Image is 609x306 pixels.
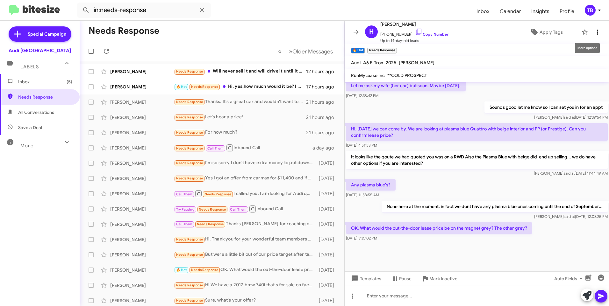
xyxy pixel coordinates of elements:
[306,99,339,105] div: 21 hours ago
[484,101,608,113] p: Sounds good let me know so I can set you in for an appt
[316,160,339,166] div: [DATE]
[346,143,377,148] span: [DATE] 4:51:58 PM
[278,47,282,55] span: «
[204,192,232,196] span: Needs Response
[540,26,563,38] span: Apply Tags
[415,32,448,37] a: Copy Number
[174,205,316,213] div: Inbound Call
[176,192,193,196] span: Call Them
[174,68,306,75] div: Will never sell it and will drive it until it falls apart. Favorite Audi ever.
[346,192,379,197] span: [DATE] 11:58:55 AM
[174,220,316,228] div: Thanks [PERSON_NAME] for reaching out to me, sure would like to drop by sometime [DATE] afternoon...
[89,26,159,36] h1: Needs Response
[176,130,203,135] span: Needs Response
[174,144,312,152] div: Inbound Call
[316,252,339,258] div: [DATE]
[174,159,316,167] div: I'm so sorry I don't have extra money to put down payment. My dad went to hospital few times so I...
[174,282,316,289] div: Hi We have a 2017 bmw 740i that's for sale on facebook market right now My husbands number is [PH...
[174,251,316,258] div: But were a little bit out of our price target after taxes and fees
[564,115,575,120] span: said at
[176,176,203,180] span: Needs Response
[579,5,602,16] button: TB
[316,191,339,197] div: [DATE]
[429,273,457,284] span: Mark Inactive
[345,273,386,284] button: Templates
[534,214,608,219] span: [PERSON_NAME] [DATE] 12:03:25 PM
[346,179,396,191] p: Any plasma blue's?
[110,252,174,258] div: [PERSON_NAME]
[399,273,412,284] span: Pause
[110,191,174,197] div: [PERSON_NAME]
[316,267,339,273] div: [DATE]
[9,47,71,54] div: Audi [GEOGRAPHIC_DATA]
[495,2,526,21] a: Calendar
[555,2,579,21] a: Profile
[380,38,448,44] span: Up to 14-day-old leads
[316,297,339,304] div: [DATE]
[199,207,226,212] span: Needs Response
[110,221,174,227] div: [PERSON_NAME]
[417,273,462,284] button: Mark Inactive
[526,2,555,21] a: Insights
[174,114,306,121] div: Let's hear a price!
[174,266,316,274] div: OK. What would the out-the-door lease price be on the magnet grey? The other grey?
[18,109,54,115] span: All Conversations
[110,99,174,105] div: [PERSON_NAME]
[399,60,434,66] span: [PERSON_NAME]
[174,236,316,243] div: Hi. Thank you for your wonderful team members [PERSON_NAME] and [PERSON_NAME](?) [DATE]. We will ...
[110,145,174,151] div: [PERSON_NAME]
[110,68,174,75] div: [PERSON_NAME]
[110,175,174,182] div: [PERSON_NAME]
[197,222,224,226] span: Needs Response
[292,48,333,55] span: Older Messages
[20,143,33,149] span: More
[306,114,339,121] div: 21 hours ago
[380,28,448,38] span: [PHONE_NUMBER]
[176,253,203,257] span: Needs Response
[176,146,203,150] span: Needs Response
[471,2,495,21] a: Inbox
[230,207,247,212] span: Call Them
[176,207,195,212] span: Try Pausing
[363,60,383,66] span: A6 E-Tron
[563,171,575,176] span: said at
[306,68,339,75] div: 12 hours ago
[28,31,66,37] span: Special Campaign
[176,115,203,119] span: Needs Response
[346,236,377,240] span: [DATE] 3:35:02 PM
[110,206,174,212] div: [PERSON_NAME]
[350,273,381,284] span: Templates
[110,236,174,243] div: [PERSON_NAME]
[316,221,339,227] div: [DATE]
[367,48,397,53] small: Needs Response
[176,222,193,226] span: Call Them
[387,73,427,78] span: **COLD PROSPECT
[534,171,608,176] span: [PERSON_NAME] [DATE] 11:44:49 AM
[174,190,316,198] div: I called you. I am looking for Audi q5, prestige. Wanted to know final price. I will do cash paym...
[346,222,532,234] p: OK. What would the out-the-door lease price be on the magnet grey? The other grey?
[554,273,585,284] span: Auto Fields
[564,214,575,219] span: said at
[351,60,361,66] span: Audi
[110,84,174,90] div: [PERSON_NAME]
[346,123,608,141] p: Hi. [DATE] we can come by. We are looking at plasma blue Quattro with beige interior and PP (or P...
[191,268,218,272] span: Needs Response
[274,45,285,58] button: Previous
[176,85,187,89] span: 🔥 Hot
[176,69,203,73] span: Needs Response
[176,161,203,165] span: Needs Response
[18,124,42,131] span: Save a Deal
[176,298,203,303] span: Needs Response
[110,129,174,136] div: [PERSON_NAME]
[575,43,600,53] div: More options
[20,64,39,70] span: Labels
[174,129,306,136] div: For how much?
[174,98,306,106] div: Thanks. It's a great car and wouldn't want to give up.
[110,114,174,121] div: [PERSON_NAME]
[110,282,174,289] div: [PERSON_NAME]
[110,160,174,166] div: [PERSON_NAME]
[275,45,337,58] nav: Page navigation example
